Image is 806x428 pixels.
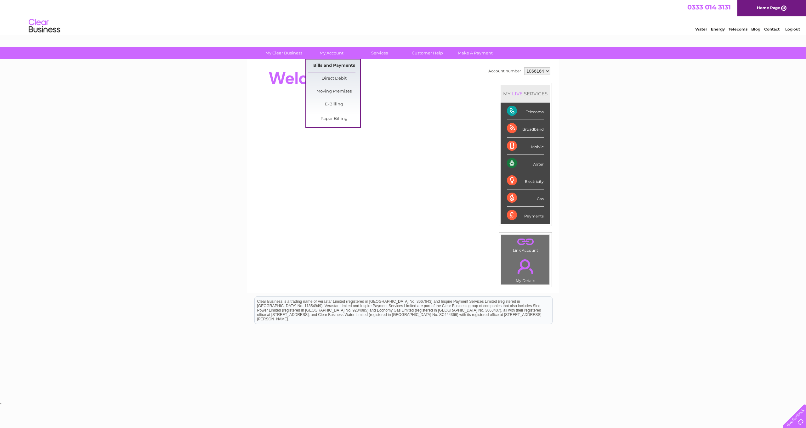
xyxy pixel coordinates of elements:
[507,189,544,207] div: Gas
[764,27,780,31] a: Contact
[507,138,544,155] div: Mobile
[511,91,524,97] div: LIVE
[308,85,360,98] a: Moving Premises
[308,98,360,111] a: E-Billing
[258,47,310,59] a: My Clear Business
[695,27,707,31] a: Water
[401,47,453,59] a: Customer Help
[449,47,501,59] a: Make A Payment
[354,47,406,59] a: Services
[501,234,550,254] td: Link Account
[308,59,360,72] a: Bills and Payments
[785,27,800,31] a: Log out
[255,3,552,31] div: Clear Business is a trading name of Verastar Limited (registered in [GEOGRAPHIC_DATA] No. 3667643...
[507,155,544,172] div: Water
[507,103,544,120] div: Telecoms
[501,85,550,103] div: MY SERVICES
[507,207,544,224] div: Payments
[503,256,548,278] a: .
[306,47,358,59] a: My Account
[308,72,360,85] a: Direct Debit
[28,16,60,36] img: logo.png
[501,254,550,285] td: My Details
[507,172,544,189] div: Electricity
[711,27,725,31] a: Energy
[507,120,544,137] div: Broadband
[503,236,548,247] a: .
[729,27,747,31] a: Telecoms
[308,113,360,125] a: Paper Billing
[487,66,523,76] td: Account number
[751,27,760,31] a: Blog
[687,3,731,11] a: 0333 014 3131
